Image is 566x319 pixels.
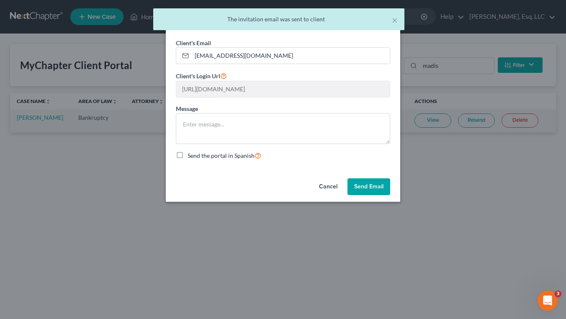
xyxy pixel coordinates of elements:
[538,291,558,311] iframe: Intercom live chat
[160,15,398,23] div: The invitation email was sent to client
[347,178,390,195] button: Send Email
[176,104,198,113] label: Message
[188,152,255,159] span: Send the portal in Spanish
[392,15,398,25] button: ×
[176,71,227,81] label: Client's Login Url
[192,48,390,64] input: Enter email...
[176,39,211,46] span: Client's Email
[312,178,344,195] button: Cancel
[555,291,561,297] span: 3
[176,81,390,97] input: --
